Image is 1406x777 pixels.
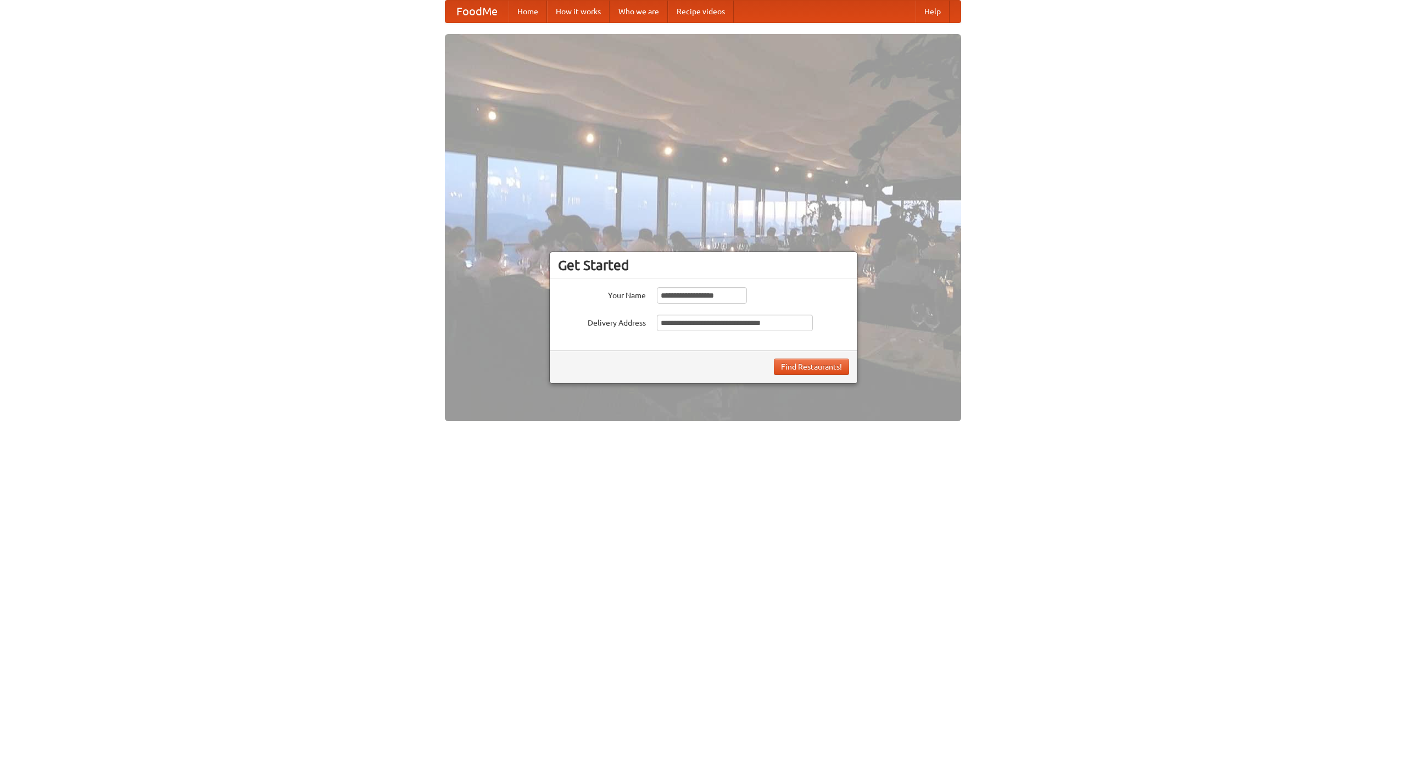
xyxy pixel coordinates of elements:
h3: Get Started [558,257,849,273]
a: Recipe videos [668,1,734,23]
a: Help [916,1,950,23]
a: FoodMe [445,1,509,23]
label: Your Name [558,287,646,301]
button: Find Restaurants! [774,359,849,375]
a: How it works [547,1,610,23]
a: Who we are [610,1,668,23]
label: Delivery Address [558,315,646,328]
a: Home [509,1,547,23]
